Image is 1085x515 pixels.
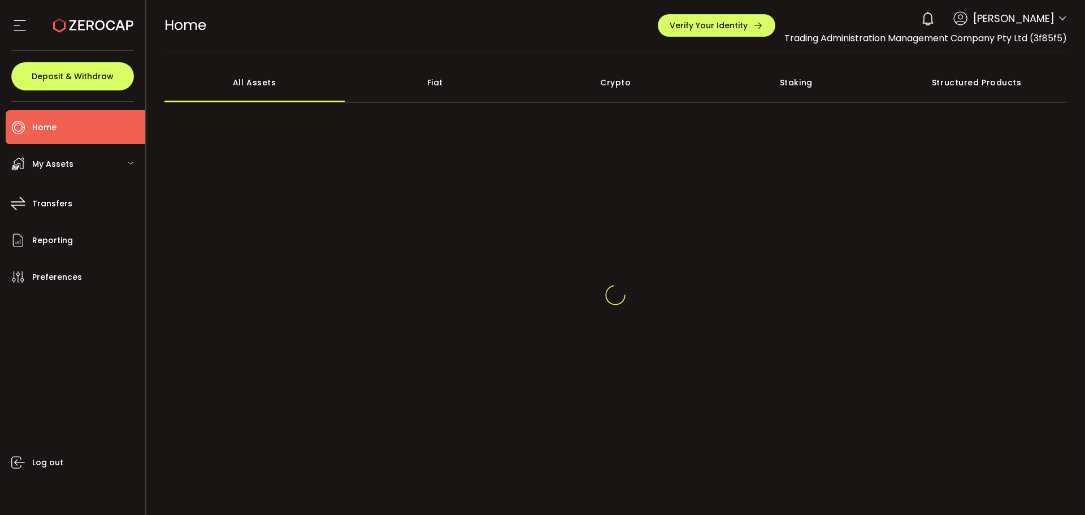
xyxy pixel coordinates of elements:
[164,63,345,102] div: All Assets
[526,63,706,102] div: Crypto
[706,63,887,102] div: Staking
[164,15,206,35] span: Home
[887,63,1067,102] div: Structured Products
[32,232,73,249] span: Reporting
[32,455,63,471] span: Log out
[345,63,526,102] div: Fiat
[32,269,82,285] span: Preferences
[784,32,1067,45] span: Trading Administration Management Company Pty Ltd (3f85f5)
[32,196,72,212] span: Transfers
[973,11,1054,26] span: [PERSON_NAME]
[32,156,73,172] span: My Assets
[11,62,134,90] button: Deposit & Withdraw
[32,119,57,136] span: Home
[32,72,114,80] span: Deposit & Withdraw
[658,14,775,37] button: Verify Your Identity
[670,21,748,29] span: Verify Your Identity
